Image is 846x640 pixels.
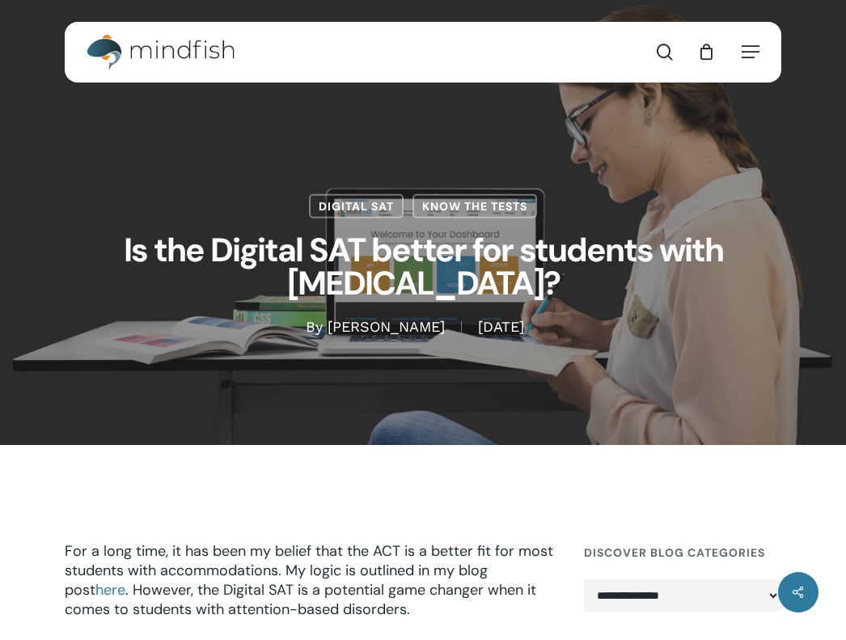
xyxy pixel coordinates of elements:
[461,320,540,332] span: [DATE]
[65,22,781,83] header: Main Menu
[412,194,537,218] a: Know the Tests
[65,580,536,619] span: . However, the Digital SAT is a potential game changer when it comes to students with attention-b...
[328,317,445,334] a: [PERSON_NAME]
[65,218,781,317] h1: Is the Digital SAT better for students with [MEDICAL_DATA]?
[95,580,125,600] a: here
[584,538,781,567] h4: Discover Blog Categories
[65,541,553,600] span: For a long time, it has been my belief that the ACT is a better fit for most students with accomm...
[309,194,404,218] a: Digital SAT
[306,320,323,332] span: By
[742,44,759,60] a: Navigation Menu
